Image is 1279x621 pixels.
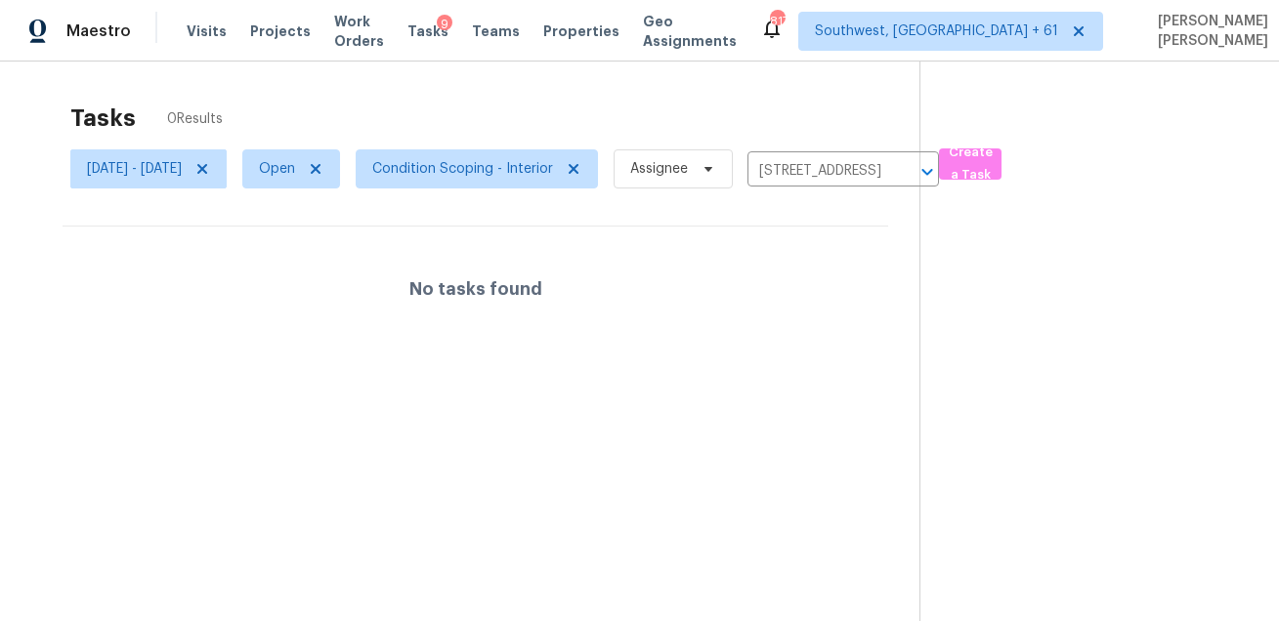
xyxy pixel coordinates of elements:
span: Projects [250,21,311,41]
span: Geo Assignments [643,12,737,51]
div: 9 [437,15,452,34]
span: Visits [187,21,227,41]
div: 817 [770,12,784,31]
span: Tasks [407,24,448,38]
span: 0 Results [167,109,223,129]
h4: No tasks found [409,279,542,299]
span: Condition Scoping - Interior [372,159,553,179]
span: Maestro [66,21,131,41]
span: Work Orders [334,12,384,51]
button: Open [914,158,941,186]
span: Southwest, [GEOGRAPHIC_DATA] + 61 [815,21,1058,41]
span: Create a Task [949,142,992,186]
span: Teams [472,21,520,41]
input: Search by address [747,156,884,186]
span: Properties [543,21,619,41]
span: Open [259,159,295,179]
h2: Tasks [70,108,136,128]
span: [DATE] - [DATE] [87,159,182,179]
span: [PERSON_NAME] [PERSON_NAME] [1150,12,1268,51]
span: Assignee [630,159,688,179]
button: Create a Task [939,148,1002,180]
